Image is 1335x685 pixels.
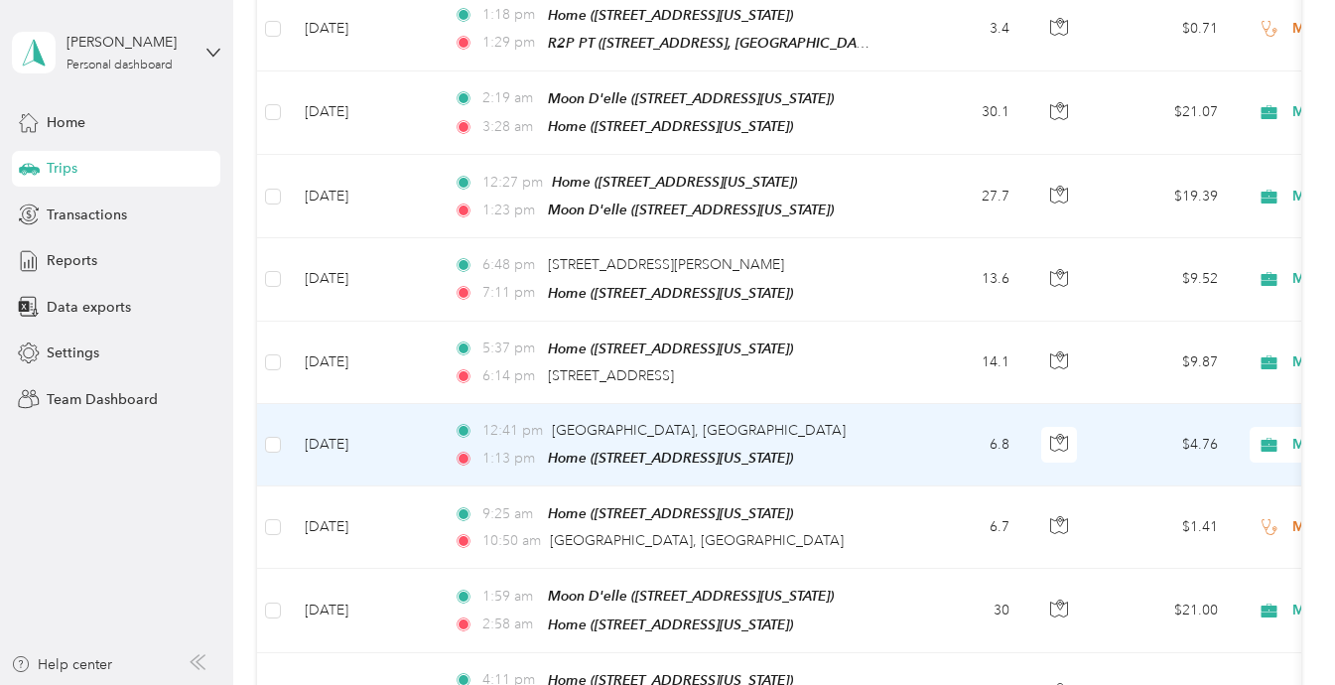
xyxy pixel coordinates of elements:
[289,486,438,569] td: [DATE]
[1224,574,1335,685] iframe: Everlance-gr Chat Button Frame
[548,341,793,356] span: Home ([STREET_ADDRESS][US_STATE])
[548,7,793,23] span: Home ([STREET_ADDRESS][US_STATE])
[482,503,539,525] span: 9:25 am
[894,155,1025,238] td: 27.7
[47,158,77,179] span: Trips
[1095,155,1234,238] td: $19.39
[482,4,539,26] span: 1:18 pm
[482,530,541,552] span: 10:50 am
[548,285,793,301] span: Home ([STREET_ADDRESS][US_STATE])
[289,155,438,238] td: [DATE]
[67,60,173,71] div: Personal dashboard
[47,389,158,410] span: Team Dashboard
[482,172,543,194] span: 12:27 pm
[1095,71,1234,155] td: $21.07
[1095,238,1234,321] td: $9.52
[289,569,438,652] td: [DATE]
[482,87,539,109] span: 2:19 am
[67,32,191,53] div: [PERSON_NAME]
[482,586,539,608] span: 1:59 am
[289,404,438,486] td: [DATE]
[894,569,1025,652] td: 30
[482,614,539,635] span: 2:58 am
[482,420,543,442] span: 12:41 pm
[548,256,784,273] span: [STREET_ADDRESS][PERSON_NAME]
[482,365,539,387] span: 6:14 pm
[548,505,793,521] span: Home ([STREET_ADDRESS][US_STATE])
[482,254,539,276] span: 6:48 pm
[47,250,97,271] span: Reports
[548,118,793,134] span: Home ([STREET_ADDRESS][US_STATE])
[548,35,956,52] span: R2P PT ([STREET_ADDRESS], [GEOGRAPHIC_DATA], [US_STATE])
[482,32,539,54] span: 1:29 pm
[289,238,438,321] td: [DATE]
[552,422,846,439] span: [GEOGRAPHIC_DATA], [GEOGRAPHIC_DATA]
[11,654,112,675] button: Help center
[894,71,1025,155] td: 30.1
[482,338,539,359] span: 5:37 pm
[894,486,1025,569] td: 6.7
[548,202,834,217] span: Moon D'elle ([STREET_ADDRESS][US_STATE])
[47,112,85,133] span: Home
[550,532,844,549] span: [GEOGRAPHIC_DATA], [GEOGRAPHIC_DATA]
[894,322,1025,404] td: 14.1
[482,116,539,138] span: 3:28 am
[47,205,127,225] span: Transactions
[47,342,99,363] span: Settings
[47,297,131,318] span: Data exports
[482,448,539,470] span: 1:13 pm
[552,174,797,190] span: Home ([STREET_ADDRESS][US_STATE])
[482,200,539,221] span: 1:23 pm
[548,588,834,604] span: Moon D'elle ([STREET_ADDRESS][US_STATE])
[894,238,1025,321] td: 13.6
[289,71,438,155] td: [DATE]
[482,282,539,304] span: 7:11 pm
[548,450,793,466] span: Home ([STREET_ADDRESS][US_STATE])
[548,616,793,632] span: Home ([STREET_ADDRESS][US_STATE])
[1095,569,1234,652] td: $21.00
[548,90,834,106] span: Moon D'elle ([STREET_ADDRESS][US_STATE])
[289,322,438,404] td: [DATE]
[894,404,1025,486] td: 6.8
[1095,322,1234,404] td: $9.87
[1095,486,1234,569] td: $1.41
[1095,404,1234,486] td: $4.76
[548,367,674,384] span: [STREET_ADDRESS]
